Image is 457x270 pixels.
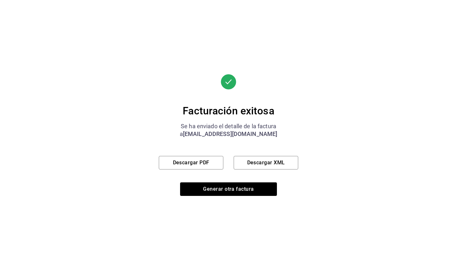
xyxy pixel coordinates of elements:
[180,182,277,196] button: Generar otra factura
[183,130,278,137] span: [EMAIL_ADDRESS][DOMAIN_NAME]
[159,130,298,138] div: a
[159,104,298,117] div: Facturación exitosa
[234,156,298,169] button: Descargar XML
[159,156,223,169] button: Descargar PDF
[159,122,298,130] div: Se ha enviado el detalle de la factura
